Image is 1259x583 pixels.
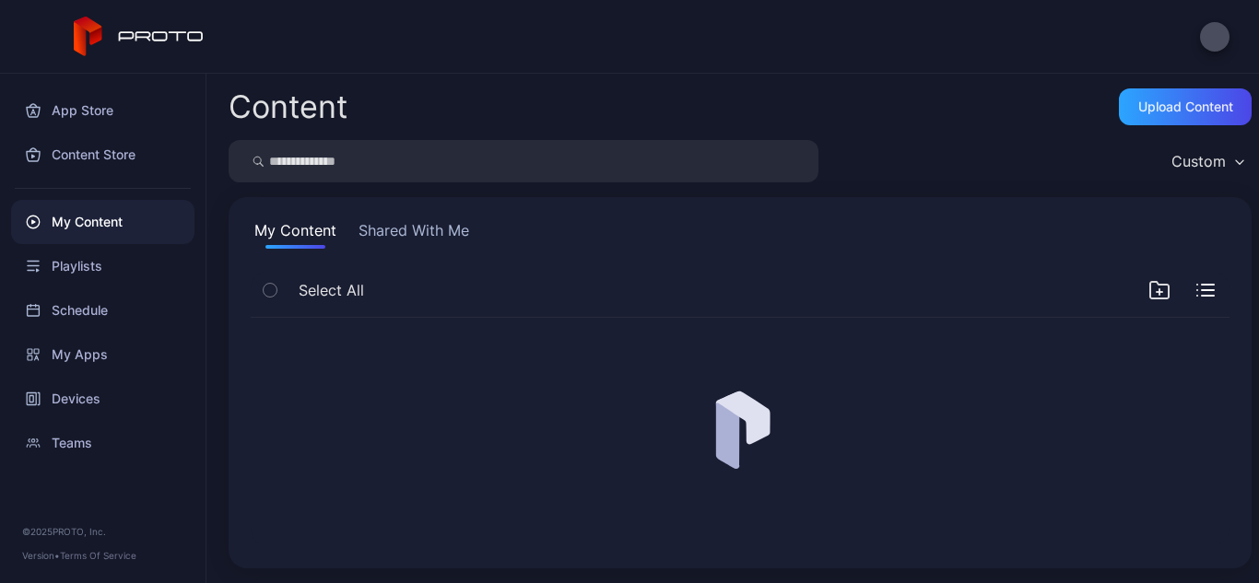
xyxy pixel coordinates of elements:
[11,133,194,177] a: Content Store
[11,377,194,421] a: Devices
[11,421,194,465] a: Teams
[1119,88,1252,125] button: Upload Content
[1162,140,1252,182] button: Custom
[60,550,136,561] a: Terms Of Service
[11,244,194,288] a: Playlists
[1138,99,1233,114] div: Upload Content
[355,219,473,249] button: Shared With Me
[299,279,364,301] span: Select All
[251,219,340,249] button: My Content
[11,332,194,377] a: My Apps
[22,524,183,539] div: © 2025 PROTO, Inc.
[11,88,194,133] a: App Store
[11,200,194,244] a: My Content
[1171,152,1226,170] div: Custom
[229,91,347,122] div: Content
[11,288,194,332] a: Schedule
[22,550,60,561] span: Version •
